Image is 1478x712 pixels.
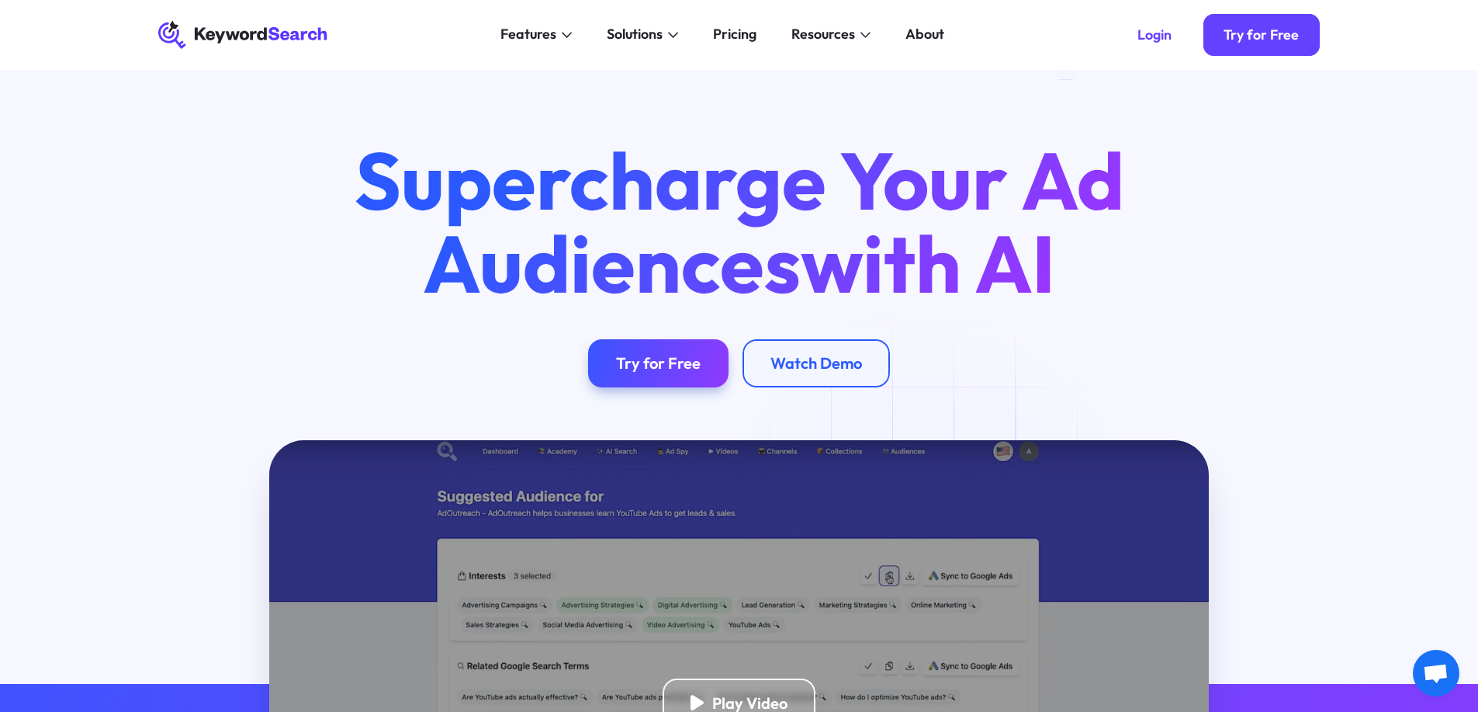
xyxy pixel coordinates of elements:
[703,21,767,49] a: Pricing
[770,353,862,373] div: Watch Demo
[801,213,1055,314] span: with AI
[588,339,729,388] a: Try for Free
[1413,650,1459,696] div: Open chat
[905,24,944,45] div: About
[1203,14,1321,56] a: Try for Free
[895,21,955,49] a: About
[321,139,1156,304] h1: Supercharge Your Ad Audiences
[1224,26,1299,43] div: Try for Free
[713,24,756,45] div: Pricing
[1137,26,1172,43] div: Login
[791,24,855,45] div: Resources
[607,24,663,45] div: Solutions
[1116,14,1192,56] a: Login
[500,24,556,45] div: Features
[616,353,701,373] div: Try for Free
